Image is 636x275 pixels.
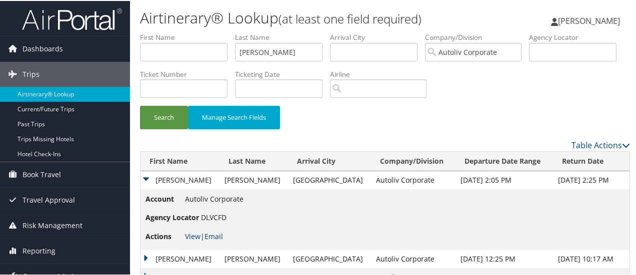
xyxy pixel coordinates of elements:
th: Last Name: activate to sort column ascending [219,151,288,170]
label: Ticketing Date [235,68,330,78]
a: Email [204,231,223,240]
td: [PERSON_NAME] [219,249,288,267]
span: [PERSON_NAME] [558,14,620,25]
a: Table Actions [571,139,630,150]
th: Arrival City: activate to sort column ascending [288,151,371,170]
span: Dashboards [22,35,63,60]
td: [DATE] 2:25 PM [553,170,629,188]
img: airportal-logo.png [22,6,122,30]
label: Company/Division [425,31,529,41]
span: Reporting [22,238,55,263]
button: Manage Search Fields [188,105,280,128]
label: Airline [330,68,434,78]
td: Autoliv Corporate [371,170,455,188]
td: [DATE] 10:17 AM [553,249,629,267]
span: Account [145,193,183,204]
button: Search [140,105,188,128]
td: [GEOGRAPHIC_DATA] [288,170,371,188]
td: [DATE] 2:05 PM [455,170,553,188]
th: Company/Division [371,151,455,170]
span: Risk Management [22,212,82,237]
label: First Name [140,31,235,41]
th: Departure Date Range: activate to sort column ascending [455,151,553,170]
a: [PERSON_NAME] [551,5,630,35]
label: Last Name [235,31,330,41]
td: [DATE] 12:25 PM [455,249,553,267]
span: Travel Approval [22,187,75,212]
span: | [185,231,223,240]
td: [PERSON_NAME] [219,170,288,188]
small: (at least one field required) [278,9,421,26]
span: Actions [145,230,183,241]
th: First Name: activate to sort column ascending [140,151,219,170]
span: Book Travel [22,161,61,186]
label: Agency Locator [529,31,624,41]
label: Ticket Number [140,68,235,78]
span: Autoliv Corporate [185,193,243,203]
td: [PERSON_NAME] [140,249,219,267]
span: Agency Locator [145,211,199,222]
th: Return Date: activate to sort column ascending [553,151,629,170]
td: Autoliv Corporate [371,249,455,267]
span: DLVCFD [201,212,226,221]
span: Trips [22,61,39,86]
h1: Airtinerary® Lookup [140,6,466,27]
label: Arrival City [330,31,425,41]
td: [GEOGRAPHIC_DATA] [288,249,371,267]
a: View [185,231,200,240]
td: [PERSON_NAME] [140,170,219,188]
